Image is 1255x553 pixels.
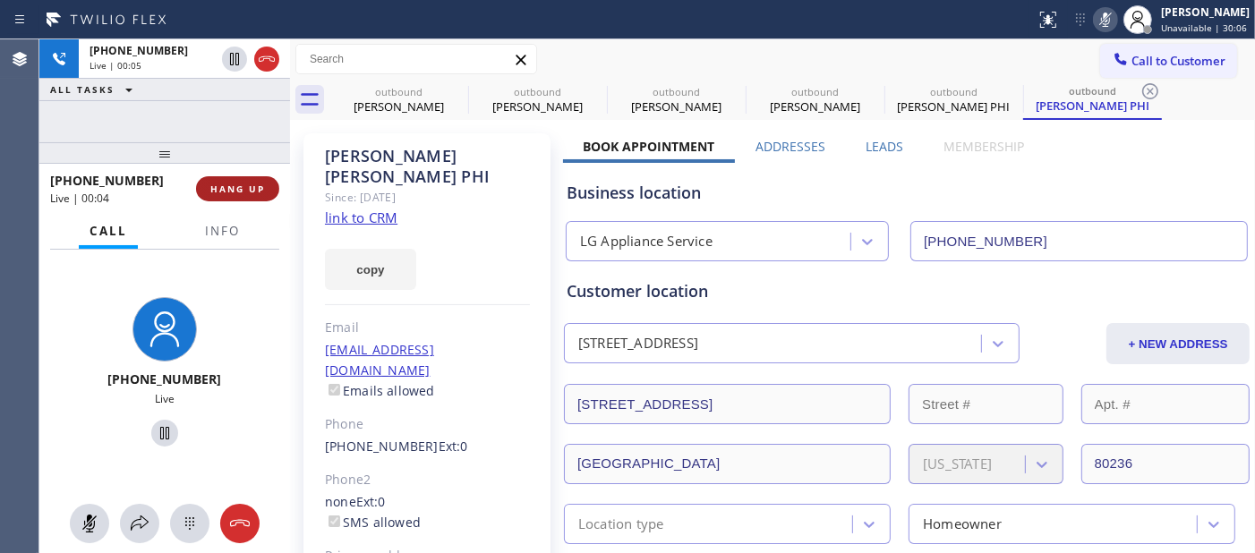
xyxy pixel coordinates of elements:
[1025,84,1160,98] div: outbound
[90,59,141,72] span: Live | 00:05
[331,80,466,120] div: Meghan Magyar
[170,504,209,543] button: Open dialpad
[296,45,536,73] input: Search
[439,438,468,455] span: Ext: 0
[70,504,109,543] button: Mute
[331,98,466,115] div: [PERSON_NAME]
[747,98,883,115] div: [PERSON_NAME]
[756,138,825,155] label: Addresses
[747,85,883,98] div: outbound
[1081,444,1251,484] input: ZIP
[194,214,251,249] button: Info
[79,214,138,249] button: Call
[210,183,265,195] span: HANG UP
[205,223,240,239] span: Info
[50,191,109,206] span: Live | 00:04
[1106,323,1250,364] button: + NEW ADDRESS
[325,514,421,531] label: SMS allowed
[564,384,891,424] input: Address
[470,85,605,98] div: outbound
[325,208,397,226] a: link to CRM
[567,279,1247,303] div: Customer location
[222,47,247,72] button: Hold Customer
[151,420,178,447] button: Hold Customer
[254,47,279,72] button: Hang up
[578,334,698,354] div: [STREET_ADDRESS]
[50,172,164,189] span: [PHONE_NUMBER]
[220,504,260,543] button: Hang up
[886,98,1021,115] div: [PERSON_NAME] PHI
[584,138,715,155] label: Book Appointment
[1161,4,1250,20] div: [PERSON_NAME]
[90,223,127,239] span: Call
[325,146,530,187] div: [PERSON_NAME] [PERSON_NAME] PHI
[886,85,1021,98] div: outbound
[609,98,744,115] div: [PERSON_NAME]
[39,79,150,100] button: ALL TASKS
[1081,384,1251,424] input: Apt. #
[196,176,279,201] button: HANG UP
[331,85,466,98] div: outbound
[1025,98,1160,114] div: [PERSON_NAME] PHI
[329,384,340,396] input: Emails allowed
[578,514,664,534] div: Location type
[1093,7,1118,32] button: Mute
[923,514,1002,534] div: Homeowner
[325,492,530,533] div: none
[470,98,605,115] div: [PERSON_NAME]
[90,43,188,58] span: [PHONE_NUMBER]
[747,80,883,120] div: Belen Muniz
[609,80,744,120] div: Belen Muniz
[325,470,530,490] div: Phone2
[470,80,605,120] div: Lydia Cooper
[325,187,530,208] div: Since: [DATE]
[325,382,435,399] label: Emails allowed
[325,318,530,338] div: Email
[120,504,159,543] button: Open directory
[564,444,891,484] input: City
[886,80,1021,120] div: Thanh Ngoc PHI
[567,181,1247,205] div: Business location
[909,384,1063,424] input: Street #
[50,83,115,96] span: ALL TASKS
[325,341,434,379] a: [EMAIL_ADDRESS][DOMAIN_NAME]
[329,515,340,527] input: SMS allowed
[108,370,222,387] span: [PHONE_NUMBER]
[943,138,1024,155] label: Membership
[580,232,713,252] div: LG Appliance Service
[155,391,175,406] span: Live
[325,249,416,290] button: copy
[1100,44,1237,78] button: Call to Customer
[609,85,744,98] div: outbound
[1025,80,1160,118] div: Thanh Ngoc PHI
[1131,53,1225,69] span: Call to Customer
[866,138,903,155] label: Leads
[325,414,530,435] div: Phone
[325,438,439,455] a: [PHONE_NUMBER]
[910,221,1248,261] input: Phone Number
[1161,21,1247,34] span: Unavailable | 30:06
[356,493,386,510] span: Ext: 0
